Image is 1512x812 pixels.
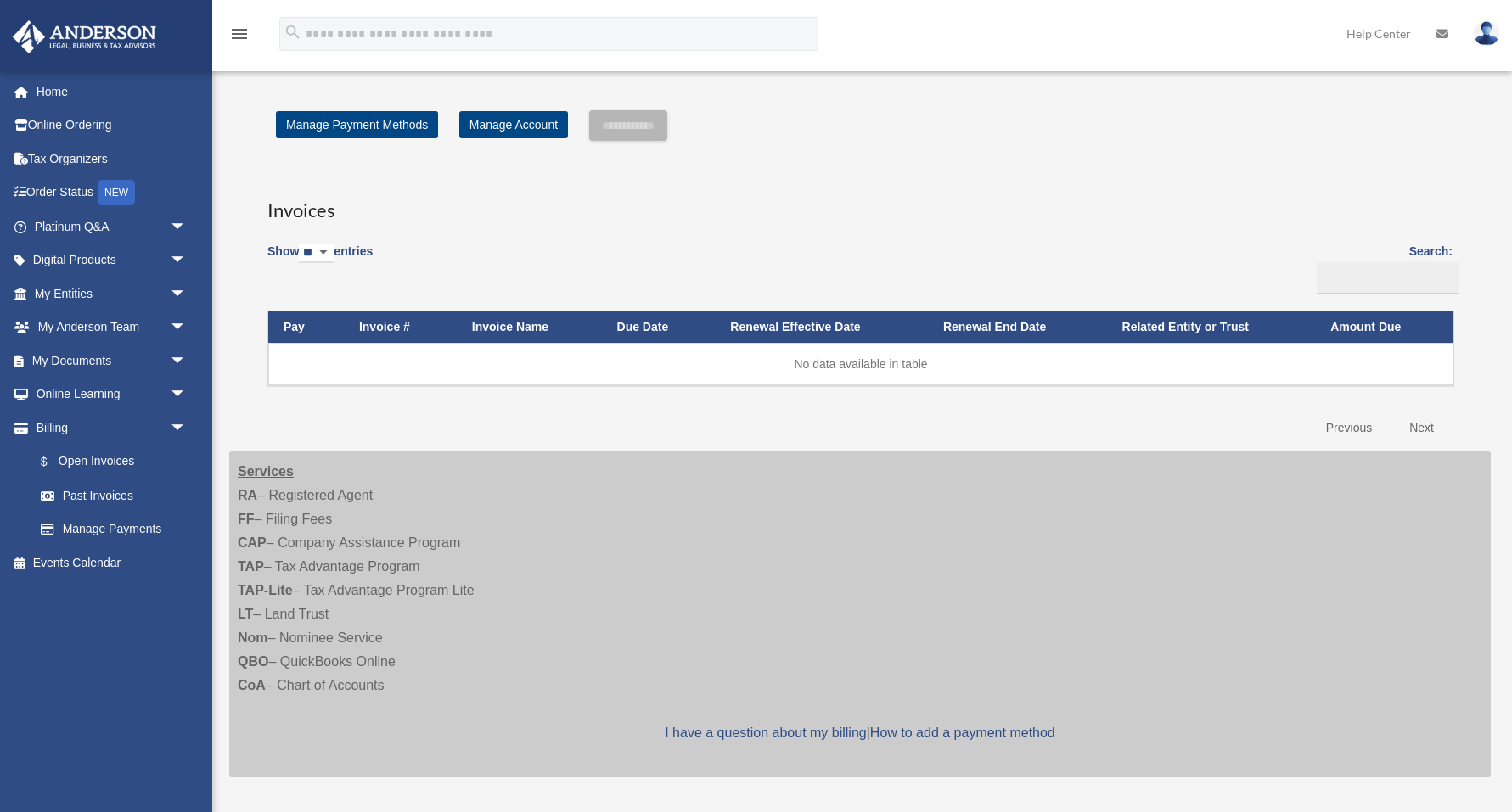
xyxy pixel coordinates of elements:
[238,488,257,502] strong: RA
[170,411,204,445] span: arrow_drop_down
[870,725,1055,740] a: How to add a payment method
[238,559,264,574] strong: TAP
[8,20,161,53] img: Anderson Advisors Platinum Portal
[12,411,204,445] a: Billingarrow_drop_down
[12,142,212,176] a: Tax Organizers
[170,378,204,412] span: arrow_drop_down
[928,311,1107,343] th: Renewal End Date: activate to sort column ascending
[715,311,928,343] th: Renewal Effective Date: activate to sort column ascending
[267,241,373,280] label: Show entries
[1397,411,1447,445] a: Next
[12,277,212,311] a: My Entitiesarrow_drop_down
[98,180,135,205] div: NEW
[1107,311,1316,343] th: Related Entity or Trust: activate to sort column ascending
[170,311,204,345] span: arrow_drop_down
[1474,21,1499,46] img: User Pic
[276,111,438,138] a: Manage Payment Methods
[238,464,294,479] strong: Services
[12,546,212,580] a: Events Calendar
[238,721,1482,745] p: |
[1317,262,1459,294] input: Search:
[1313,411,1385,445] a: Previous
[1315,311,1453,343] th: Amount Due: activate to sort column ascending
[238,512,255,526] strong: FF
[665,725,866,740] a: I have a question about my billing
[267,182,1453,224] h3: Invoices
[284,23,302,42] i: search
[12,210,212,244] a: Platinum Q&Aarrow_drop_down
[12,344,212,378] a: My Documentsarrow_drop_down
[229,30,250,44] a: menu
[238,535,267,550] strong: CAP
[170,244,204,278] span: arrow_drop_down
[12,75,212,109] a: Home
[12,176,212,210] a: Order StatusNEW
[12,378,212,412] a: Online Learningarrow_drop_down
[12,311,212,344] a: My Anderson Teamarrow_drop_down
[170,277,204,311] span: arrow_drop_down
[170,344,204,378] span: arrow_drop_down
[457,311,602,343] th: Invoice Name: activate to sort column ascending
[238,630,268,645] strong: Nom
[229,24,250,44] i: menu
[268,311,344,343] th: Pay: activate to sort column descending
[268,343,1453,385] td: No data available in table
[238,583,293,597] strong: TAP-Lite
[459,111,568,138] a: Manage Account
[238,678,266,692] strong: CoA
[602,311,716,343] th: Due Date: activate to sort column ascending
[24,479,204,512] a: Past Invoices
[24,445,195,479] a: $Open Invoices
[12,109,212,143] a: Online Ordering
[344,311,457,343] th: Invoice #: activate to sort column ascending
[1311,241,1453,294] label: Search:
[12,244,212,277] a: Digital Productsarrow_drop_down
[238,607,253,621] strong: LT
[50,451,59,473] span: $
[24,512,204,546] a: Manage Payments
[299,244,334,263] select: Showentries
[229,451,1491,777] div: – Registered Agent – Filing Fees – Company Assistance Program – Tax Advantage Program – Tax Advan...
[238,654,268,669] strong: QBO
[170,210,204,244] span: arrow_drop_down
